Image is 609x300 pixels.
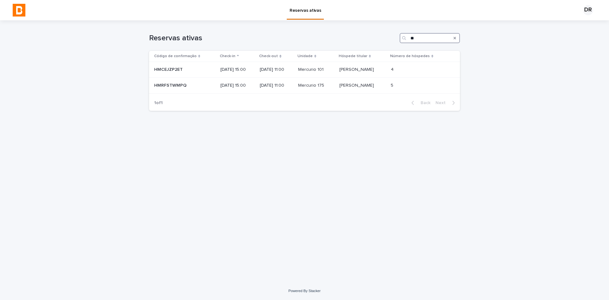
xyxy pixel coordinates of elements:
[149,78,460,94] tr: HMRFSTWMPQHMRFSTWMPQ [DATE] 15:00[DATE] 11:00Mercurio 175Mercurio 175 [PERSON_NAME][PERSON_NAME] 55
[298,53,313,60] p: Unidade
[391,82,395,88] p: 5
[259,53,278,60] p: Check-out
[298,82,325,88] p: Mercurio 175
[390,53,430,60] p: Número de hóspedes
[417,101,430,105] span: Back
[288,289,320,293] a: Powered By Stacker
[220,67,255,72] p: [DATE] 15:00
[154,53,197,60] p: Código de confirmação
[154,82,188,88] p: HMRFSTWMPQ
[339,53,367,60] p: Hóspede titular
[220,83,255,88] p: [DATE] 15:00
[154,66,184,72] p: HMCEJZP2ET
[149,34,397,43] h1: Reservas ativas
[149,62,460,78] tr: HMCEJZP2ETHMCEJZP2ET [DATE] 15:00[DATE] 11:00Mercurio 101Mercurio 101 [PERSON_NAME][PERSON_NAME] 44
[400,33,460,43] input: Search
[391,66,395,72] p: 4
[13,4,25,17] img: NnDbqpVWR6iGvzpSnmHx
[583,5,593,15] div: DR
[406,100,433,106] button: Back
[339,66,375,72] p: [PERSON_NAME]
[260,67,293,72] p: [DATE] 11:00
[298,66,325,72] p: Mercurio 101
[260,83,293,88] p: [DATE] 11:00
[149,95,168,111] p: 1 of 1
[339,82,375,88] p: [PERSON_NAME]
[220,53,235,60] p: Check-in
[433,100,460,106] button: Next
[435,101,449,105] span: Next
